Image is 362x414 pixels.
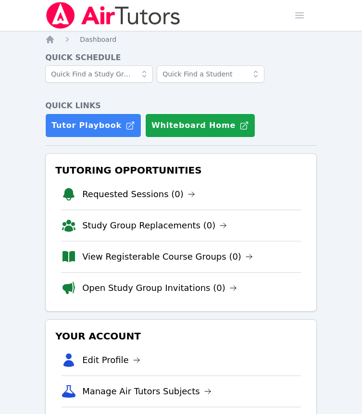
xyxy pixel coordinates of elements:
input: Quick Find a Study Group [45,65,153,83]
h4: Quick Schedule [45,52,317,63]
nav: Breadcrumb [45,35,317,44]
a: Requested Sessions (0) [82,188,195,201]
a: Edit Profile [82,353,140,367]
img: Air Tutors [45,2,181,29]
h3: Your Account [53,327,309,345]
a: Open Study Group Invitations (0) [82,281,237,295]
a: Dashboard [80,35,116,44]
h4: Quick Links [45,100,317,112]
a: Manage Air Tutors Subjects [82,385,212,398]
span: Dashboard [80,36,116,43]
a: View Registerable Course Groups (0) [82,250,253,263]
a: Study Group Replacements (0) [82,219,227,232]
h3: Tutoring Opportunities [53,162,309,179]
button: Whiteboard Home [145,113,255,138]
a: Tutor Playbook [45,113,141,138]
input: Quick Find a Student [157,65,264,83]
